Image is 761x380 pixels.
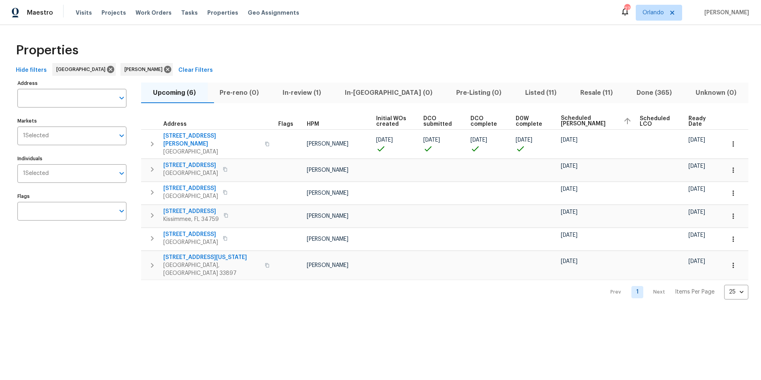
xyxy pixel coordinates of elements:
[278,121,293,127] span: Flags
[212,87,266,98] span: Pre-reno (0)
[307,190,348,196] span: [PERSON_NAME]
[307,236,348,242] span: [PERSON_NAME]
[688,116,711,127] span: Ready Date
[163,230,218,238] span: [STREET_ADDRESS]
[17,156,126,161] label: Individuals
[701,9,749,17] span: [PERSON_NAME]
[640,116,675,127] span: Scheduled LCO
[675,288,715,296] p: Items Per Page
[163,184,218,192] span: [STREET_ADDRESS]
[163,161,218,169] span: [STREET_ADDRESS]
[338,87,440,98] span: In-[GEOGRAPHIC_DATA] (0)
[181,10,198,15] span: Tasks
[470,116,502,127] span: DCO complete
[518,87,564,98] span: Listed (11)
[688,259,705,264] span: [DATE]
[470,137,487,143] span: [DATE]
[688,87,744,98] span: Unknown (0)
[275,87,328,98] span: In-review (1)
[516,116,547,127] span: D0W complete
[27,9,53,17] span: Maestro
[120,63,173,76] div: [PERSON_NAME]
[561,259,577,264] span: [DATE]
[561,232,577,238] span: [DATE]
[175,63,216,78] button: Clear Filters
[307,213,348,219] span: [PERSON_NAME]
[116,168,127,179] button: Open
[136,9,172,17] span: Work Orders
[624,5,630,13] div: 27
[573,87,620,98] span: Resale (11)
[724,282,748,302] div: 25
[76,9,92,17] span: Visits
[629,87,679,98] span: Done (365)
[307,167,348,173] span: [PERSON_NAME]
[163,121,187,127] span: Address
[561,137,577,143] span: [DATE]
[163,261,260,277] span: [GEOGRAPHIC_DATA], [GEOGRAPHIC_DATA] 33897
[163,215,219,223] span: Kissimmee, FL 34759
[13,63,50,78] button: Hide filters
[561,186,577,192] span: [DATE]
[516,137,532,143] span: [DATE]
[688,186,705,192] span: [DATE]
[17,81,126,86] label: Address
[449,87,509,98] span: Pre-Listing (0)
[56,65,109,73] span: [GEOGRAPHIC_DATA]
[376,137,393,143] span: [DATE]
[631,286,643,298] a: Goto page 1
[163,192,218,200] span: [GEOGRAPHIC_DATA]
[146,87,203,98] span: Upcoming (6)
[688,137,705,143] span: [DATE]
[178,65,213,75] span: Clear Filters
[561,115,617,127] span: Scheduled [PERSON_NAME]
[101,9,126,17] span: Projects
[561,163,577,169] span: [DATE]
[561,209,577,215] span: [DATE]
[17,194,126,199] label: Flags
[16,46,78,54] span: Properties
[688,163,705,169] span: [DATE]
[376,116,410,127] span: Initial WOs created
[124,65,166,73] span: [PERSON_NAME]
[307,121,319,127] span: HPM
[23,132,49,139] span: 1 Selected
[116,205,127,217] button: Open
[688,209,705,215] span: [DATE]
[603,285,748,299] nav: Pagination Navigation
[207,9,238,17] span: Properties
[642,9,664,17] span: Orlando
[116,130,127,141] button: Open
[307,263,348,268] span: [PERSON_NAME]
[248,9,299,17] span: Geo Assignments
[423,137,440,143] span: [DATE]
[163,132,260,148] span: [STREET_ADDRESS][PERSON_NAME]
[52,63,116,76] div: [GEOGRAPHIC_DATA]
[23,170,49,177] span: 1 Selected
[16,65,47,75] span: Hide filters
[17,119,126,123] label: Markets
[163,169,218,177] span: [GEOGRAPHIC_DATA]
[163,207,219,215] span: [STREET_ADDRESS]
[163,238,218,246] span: [GEOGRAPHIC_DATA]
[688,232,705,238] span: [DATE]
[163,253,260,261] span: [STREET_ADDRESS][US_STATE]
[116,92,127,104] button: Open
[163,148,260,156] span: [GEOGRAPHIC_DATA]
[307,141,348,147] span: [PERSON_NAME]
[423,116,457,127] span: DCO submitted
